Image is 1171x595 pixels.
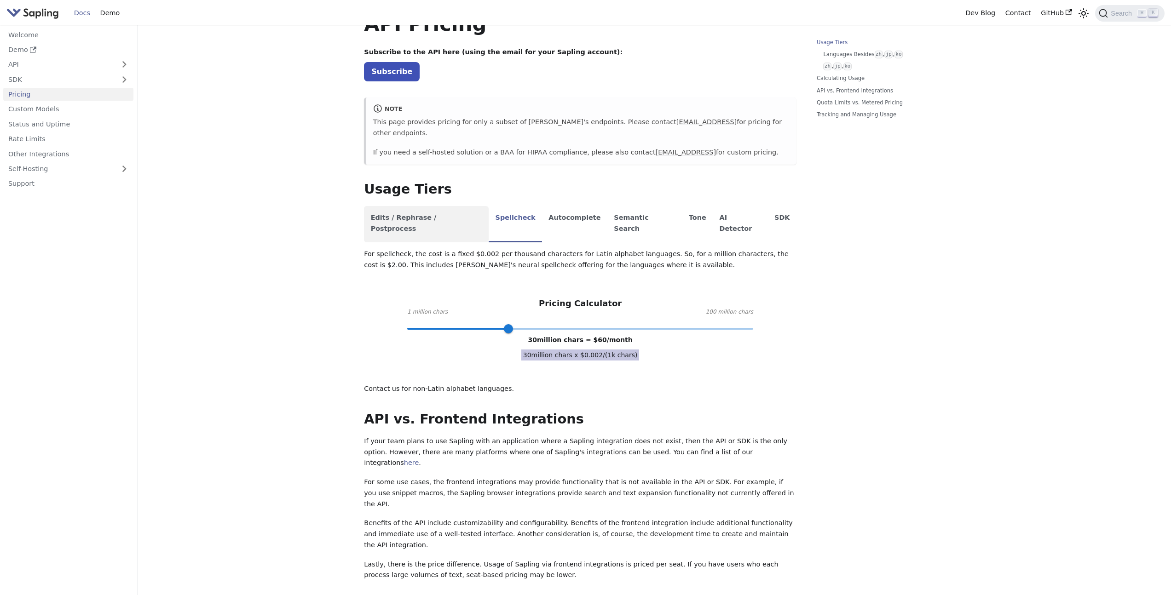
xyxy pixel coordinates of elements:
[521,349,640,360] span: 30 million chars x $ 0.002 /(1k chars)
[843,63,852,70] code: ko
[69,6,95,20] a: Docs
[706,308,753,317] span: 100 million chars
[539,298,622,309] h3: Pricing Calculator
[817,98,941,107] a: Quota Limits vs. Metered Pricing
[823,63,831,70] code: zh
[3,58,115,71] a: API
[404,459,419,466] a: here
[3,73,115,86] a: SDK
[656,149,716,156] a: [EMAIL_ADDRESS]
[1108,10,1137,17] span: Search
[489,206,542,242] li: Spellcheck
[373,147,790,158] p: If you need a self-hosted solution or a BAA for HIPAA compliance, please also contact for custom ...
[676,118,737,126] a: [EMAIL_ADDRESS]
[823,50,938,59] a: Languages Besideszh,jp,ko
[364,559,796,581] p: Lastly, there is the price difference. Usage of Sapling via frontend integrations is priced per s...
[364,436,796,469] p: If your team plans to use Sapling with an application where a Sapling integration does not exist,...
[373,104,790,115] div: note
[6,6,59,20] img: Sapling.ai
[817,110,941,119] a: Tracking and Managing Usage
[364,206,489,242] li: Edits / Rephrase / Postprocess
[823,62,938,71] a: zh,jp,ko
[364,249,796,271] p: For spellcheck, the cost is a fixed $0.002 per thousand characters for Latin alphabet languages. ...
[542,206,607,242] li: Autocomplete
[1148,9,1158,17] kbd: K
[115,73,133,86] button: Expand sidebar category 'SDK'
[1095,5,1164,22] button: Search (Command+K)
[768,206,796,242] li: SDK
[1000,6,1036,20] a: Contact
[3,132,133,146] a: Rate Limits
[833,63,842,70] code: jp
[960,6,1000,20] a: Dev Blog
[3,28,133,41] a: Welcome
[817,86,941,95] a: API vs. Frontend Integrations
[875,51,883,58] code: zh
[364,62,420,81] a: Subscribe
[3,162,133,176] a: Self-Hosting
[1137,9,1147,17] kbd: ⌘
[364,181,796,198] h2: Usage Tiers
[817,74,941,83] a: Calculating Usage
[682,206,713,242] li: Tone
[528,336,632,343] span: 30 million chars = $ 60 /month
[713,206,768,242] li: AI Detector
[364,48,623,56] strong: Subscribe to the API here (using the email for your Sapling account):
[3,117,133,131] a: Status and Uptime
[3,43,133,57] a: Demo
[607,206,682,242] li: Semantic Search
[364,477,796,509] p: For some use cases, the frontend integrations may provide functionality that is not available in ...
[407,308,448,317] span: 1 million chars
[373,117,790,139] p: This page provides pricing for only a subset of [PERSON_NAME]'s endpoints. Please contact for pri...
[3,103,133,116] a: Custom Models
[364,518,796,550] p: Benefits of the API include customizability and configurability. Benefits of the frontend integra...
[115,58,133,71] button: Expand sidebar category 'API'
[3,88,133,101] a: Pricing
[364,411,796,428] h2: API vs. Frontend Integrations
[894,51,903,58] code: ko
[3,177,133,190] a: Support
[1077,6,1090,20] button: Switch between dark and light mode (currently light mode)
[95,6,125,20] a: Demo
[364,383,796,395] p: Contact us for non-Latin alphabet languages.
[817,38,941,47] a: Usage Tiers
[6,6,62,20] a: Sapling.ai
[884,51,893,58] code: jp
[3,147,133,160] a: Other Integrations
[1036,6,1077,20] a: GitHub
